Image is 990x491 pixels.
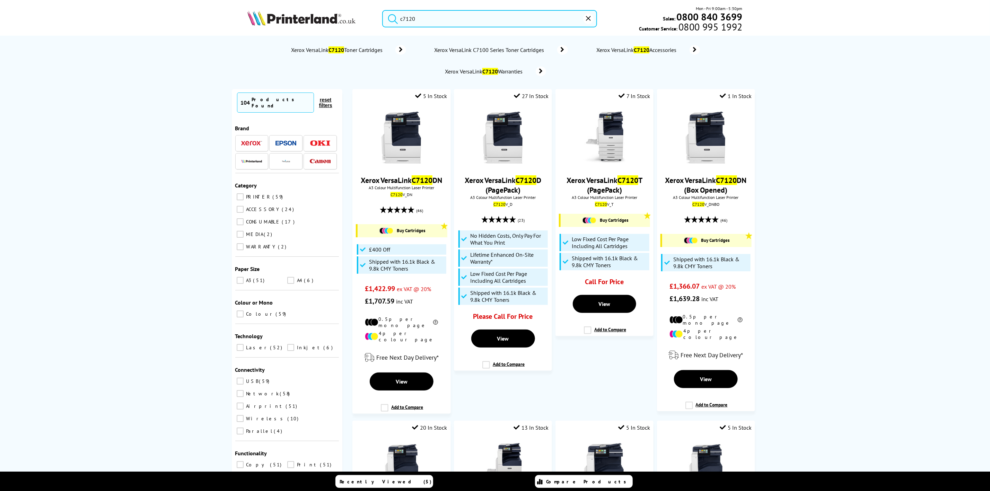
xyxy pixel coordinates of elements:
[477,112,529,164] img: Xerox-C7120-Front-Main-Small.jpg
[564,217,647,223] a: Buy Cartridges
[314,97,337,108] button: reset filters
[600,217,628,223] span: Buy Cartridges
[397,286,431,292] span: ex VAT @ 20%
[237,231,244,238] input: MEDIA 2
[459,202,547,207] div: V_D
[287,461,294,468] input: Print 51
[397,228,425,234] span: Buy Cartridges
[396,298,413,305] span: inc VAT
[669,328,743,340] li: 4p per colour page
[245,462,270,468] span: Copy
[235,182,257,189] span: Category
[677,24,742,30] span: 0800 995 1992
[286,403,299,409] span: 51
[290,45,406,55] a: Xerox VersaLinkC7120Toner Cartridges
[434,46,547,53] span: Xerox VersaLink C7100 Series Toner Cartridges
[356,348,447,367] div: modal_delivery
[365,297,394,306] span: £1,707.59
[245,378,259,384] span: USB
[275,141,296,146] img: Epson
[245,244,278,250] span: WARRANTY
[241,141,262,146] img: Xerox
[310,159,331,164] img: Canon
[278,244,288,250] span: 2
[639,24,742,32] span: Customer Service:
[369,258,445,272] span: Shipped with 16.1k Black & 9.8k CMY Toners
[721,214,728,227] span: (46)
[396,378,408,385] span: View
[716,175,737,185] mark: C7120
[535,475,633,488] a: Compare Products
[457,195,549,200] span: A3 Colour Multifunction Laser Printer
[358,192,445,197] div: V_DN
[444,67,546,76] a: Xerox VersaLinkC7120Warranties
[382,10,597,27] input: Search produc
[663,15,676,22] span: Sales:
[323,344,334,351] span: 6
[471,232,546,246] span: No Hidden Costs, Only Pay For What You Print
[282,219,297,225] span: 17
[237,218,244,225] input: CONSUMABLE 17
[619,93,650,99] div: 7 In Stock
[598,300,610,307] span: View
[247,10,374,27] a: Printerland Logo
[518,214,525,227] span: (23)
[567,175,642,195] a: Xerox VersaLinkC7120T (PagePack)
[696,5,743,12] span: Mon - Fri 9:00am - 5:30pm
[701,283,736,290] span: ex VAT @ 20%
[245,219,281,225] span: CONSUMABLE
[701,237,730,243] span: Buy Cartridges
[245,403,285,409] span: Airprint
[669,314,743,326] li: 0.5p per mono page
[684,237,698,244] img: Cartridges
[572,255,647,269] span: Shipped with 16.1k Black & 9.8k CMY Toners
[356,185,447,190] span: A3 Colour Multifunction Laser Printer
[237,415,244,422] input: Wireless 10
[245,231,263,237] span: MEDIA
[376,112,428,164] img: Xerox-C7120-Front-Main-Small.jpg
[287,277,294,284] input: A4 6
[379,228,393,234] img: Cartridges
[259,378,271,384] span: 59
[497,335,509,342] span: View
[237,403,244,410] input: Airprint 51
[245,344,270,351] span: Laser
[365,316,438,328] li: 0.5p per mono page
[720,424,752,431] div: 5 In Stock
[235,299,273,306] span: Colour or Mono
[660,345,752,365] div: modal_delivery
[241,99,250,106] span: 104
[295,462,319,468] span: Print
[237,206,244,213] input: ACCESSORY 24
[237,277,244,284] input: A3 51
[617,175,638,185] mark: C7120
[253,277,266,283] span: 51
[412,175,432,185] mark: C7120
[666,237,748,244] a: Buy Cartridges
[660,195,752,200] span: A3 Colour Multifunction Laser Printer
[273,194,285,200] span: 59
[692,202,704,207] mark: C7120
[669,294,700,303] span: £1,639.28
[572,236,647,249] span: Low Fixed Cost Per Page Including All Cartridges
[365,330,438,343] li: 4p per colour page
[270,344,284,351] span: 52
[415,93,447,99] div: 5 In Stock
[369,246,390,253] span: £400 Off
[245,277,253,283] span: A3
[237,428,244,435] input: Parallel 4
[662,202,750,207] div: V_DNBO
[673,256,749,270] span: Shipped with 16.1k Black & 9.8k CMY Toners
[241,159,262,163] img: Printerland
[245,428,273,434] span: Parallel
[680,112,732,164] img: Xerox-C7120-Front-Main-Small.jpg
[252,96,310,109] div: Products Found
[416,204,423,217] span: (46)
[295,277,303,283] span: A4
[237,243,244,250] input: WARRANTY 2
[245,194,272,200] span: PRINTER
[434,45,568,55] a: Xerox VersaLink C7100 Series Toner Cartridges
[282,157,290,166] img: Navigator
[235,125,249,132] span: Brand
[482,361,525,374] label: Add to Compare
